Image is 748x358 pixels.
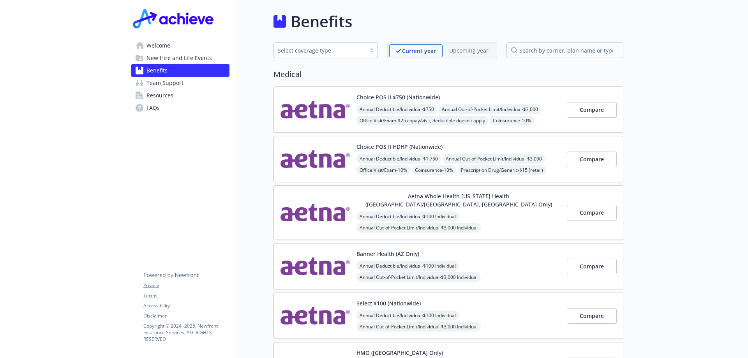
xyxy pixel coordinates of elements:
span: Compare [580,106,604,113]
span: FAQs [146,102,160,114]
span: New Hire and Life Events [146,52,212,64]
a: Team Support [131,77,229,89]
a: Accessibility [143,302,229,309]
h1: Benefits [291,10,352,33]
span: Annual Out-of-Pocket Limit/Individual - $3,000 Individual [356,272,481,282]
span: Compare [580,209,604,216]
button: Banner Health (AZ Only) [356,250,419,258]
span: Annual Deductible/Individual - $100 Individual [356,261,459,271]
span: Benefits [146,64,168,77]
img: Aetna Inc carrier logo [280,299,350,332]
span: Annual Deductible/Individual - $100 Individual [356,212,459,221]
span: Annual Out-of-Pocket Limit/Individual - $3,000 [439,104,541,114]
a: Privacy [143,282,229,289]
span: Office Visit/Exam - $25 copay/visit, deductible doesn't apply [356,116,488,125]
span: Coinsurance - 10% [412,165,456,175]
span: Annual Deductible/Individual - $1,750 [356,154,441,164]
button: Compare [567,152,617,167]
span: Compare [580,263,604,270]
span: Resources [146,89,173,102]
a: Benefits [131,64,229,77]
span: Office Visit/Exam - 10% [356,165,410,175]
img: Aetna Inc carrier logo [280,93,350,126]
span: Upcoming year [443,44,495,57]
span: Annual Out-of-Pocket Limit/Individual - $3,000 Individual [356,223,481,233]
span: Annual Out-of-Pocket Limit/Individual - $3,000 Individual [356,322,481,332]
p: Current year [402,47,436,55]
img: Aetna Inc carrier logo [280,250,350,283]
button: Choice POS II HDHP (Nationwide) [356,143,443,151]
button: HMO ([GEOGRAPHIC_DATA] Only) [356,349,443,357]
a: Resources [131,89,229,102]
div: Select coverage type [278,46,362,55]
span: Welcome [146,39,170,52]
a: FAQs [131,102,229,114]
span: Annual Out-of-Pocket Limit/Individual - $3,000 [443,154,545,164]
button: Compare [567,308,617,324]
img: Aetna Inc carrier logo [280,192,350,233]
button: Choice POS II $750 (Nationwide) [356,93,440,101]
span: Coinsurance - 10% [490,116,534,125]
span: Compare [580,312,604,319]
a: Welcome [131,39,229,52]
button: Compare [567,102,617,118]
a: Disclaimer [143,312,229,319]
button: Select $100 (Nationwide) [356,299,421,307]
button: Compare [567,205,617,220]
span: Annual Deductible/Individual - $100 Individual [356,310,459,320]
h2: Medical [273,69,623,80]
span: Prescription Drug/Generic - $15 (retail) [458,165,546,175]
span: Compare [580,155,604,163]
img: Aetna Inc carrier logo [280,143,350,176]
span: Team Support [146,77,183,89]
a: New Hire and Life Events [131,52,229,64]
button: Compare [567,259,617,274]
button: Aetna Whole Health [US_STATE] Health ([GEOGRAPHIC_DATA]/[GEOGRAPHIC_DATA], [GEOGRAPHIC_DATA] Only) [356,192,561,208]
p: Copyright © 2024 - 2025 , Newfront Insurance Services, ALL RIGHTS RESERVED [143,323,229,342]
p: Upcoming year [449,46,489,55]
span: Annual Deductible/Individual - $750 [356,104,437,114]
a: Terms [143,292,229,299]
input: search by carrier, plan name or type [506,42,623,58]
